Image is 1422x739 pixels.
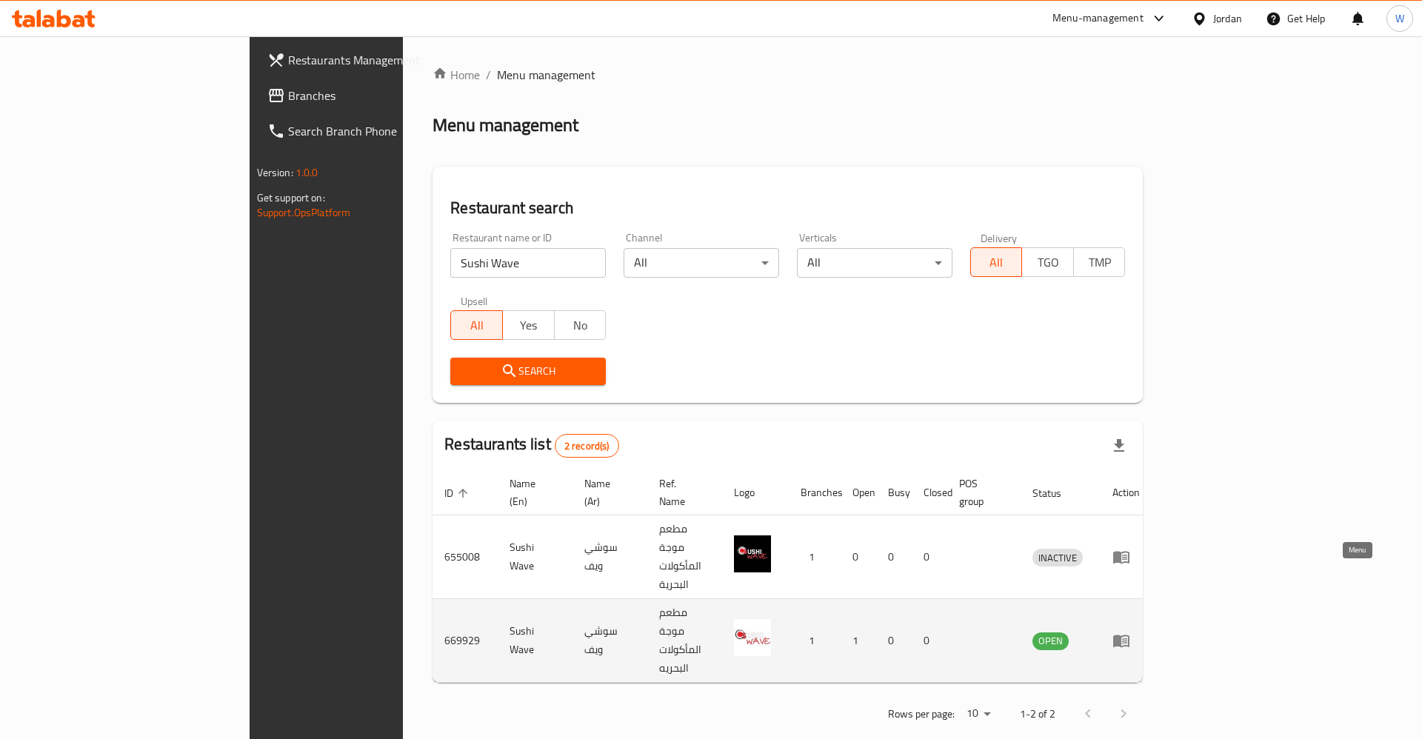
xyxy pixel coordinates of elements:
button: All [970,247,1023,277]
p: 1-2 of 2 [1020,705,1055,723]
h2: Restaurants list [444,433,618,458]
td: 0 [912,599,947,683]
div: Export file [1101,428,1137,464]
span: Get support on: [257,188,325,207]
span: POS group [959,475,1003,510]
a: Restaurants Management [256,42,487,78]
div: Menu-management [1052,10,1144,27]
td: Sushi Wave [498,599,573,683]
td: 0 [912,515,947,599]
td: مطعم موجة المأكولات البحريه [647,599,722,683]
span: All [977,252,1017,273]
span: INACTIVE [1032,549,1083,566]
span: No [561,315,601,336]
button: Yes [502,310,555,340]
span: Restaurants Management [288,51,475,69]
li: / [486,66,491,84]
span: All [457,315,497,336]
td: سوشي ويف [573,599,647,683]
button: TGO [1021,247,1074,277]
span: Search [462,362,594,381]
span: TGO [1028,252,1068,273]
button: All [450,310,503,340]
span: Name (En) [510,475,555,510]
th: Action [1101,470,1152,515]
a: Branches [256,78,487,113]
span: Menu management [497,66,595,84]
td: 1 [789,599,841,683]
a: Support.OpsPlatform [257,203,351,222]
td: Sushi Wave [498,515,573,599]
th: Open [841,470,876,515]
td: 0 [876,599,912,683]
a: Search Branch Phone [256,113,487,149]
span: Branches [288,87,475,104]
span: Name (Ar) [584,475,630,510]
div: Total records count [555,434,619,458]
td: 1 [841,599,876,683]
th: Branches [789,470,841,515]
nav: breadcrumb [433,66,1143,84]
label: Upsell [461,295,488,306]
input: Search for restaurant name or ID.. [450,248,606,278]
div: Rows per page: [961,703,996,725]
td: 0 [841,515,876,599]
img: Sushi Wave [734,619,771,656]
span: Version: [257,163,293,182]
div: Menu [1112,548,1140,566]
button: No [554,310,607,340]
img: Sushi Wave [734,535,771,572]
td: 0 [876,515,912,599]
label: Delivery [981,233,1018,243]
h2: Menu management [433,113,578,137]
span: W [1395,10,1404,27]
th: Busy [876,470,912,515]
td: مطعم موجة المأكولات البحرية [647,515,722,599]
td: 1 [789,515,841,599]
span: OPEN [1032,632,1069,649]
div: All [797,248,952,278]
p: Rows per page: [888,705,955,723]
th: Logo [722,470,789,515]
span: 2 record(s) [555,439,618,453]
div: Jordan [1213,10,1242,27]
button: TMP [1073,247,1126,277]
td: سوشي ويف [573,515,647,599]
th: Closed [912,470,947,515]
button: Search [450,358,606,385]
span: 1.0.0 [296,163,318,182]
table: enhanced table [433,470,1152,683]
span: Search Branch Phone [288,122,475,140]
span: Status [1032,484,1081,502]
span: Ref. Name [659,475,704,510]
span: TMP [1080,252,1120,273]
span: Yes [509,315,549,336]
h2: Restaurant search [450,197,1125,219]
span: ID [444,484,473,502]
div: All [624,248,779,278]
